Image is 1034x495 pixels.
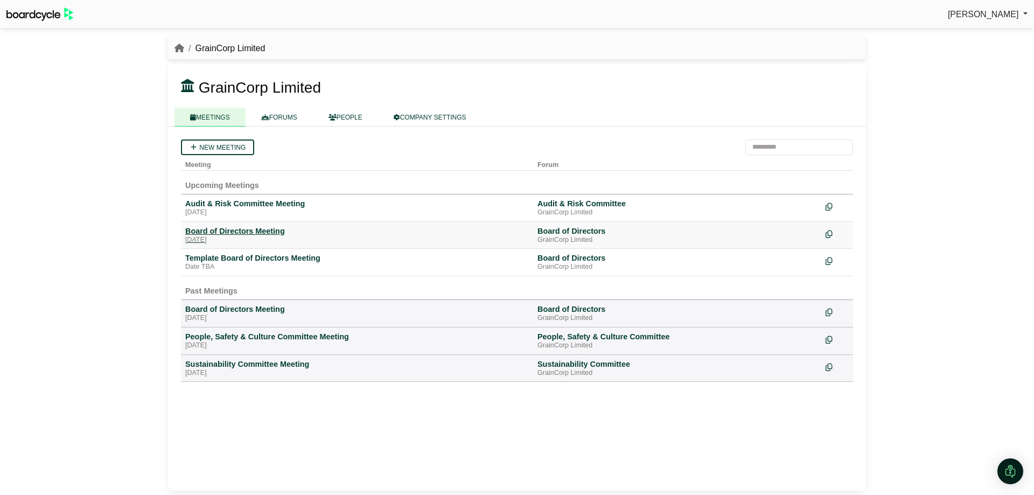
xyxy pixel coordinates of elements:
[948,10,1019,19] span: [PERSON_NAME]
[537,208,817,217] div: GrainCorp Limited
[246,108,313,127] a: FORUMS
[185,369,529,378] div: [DATE]
[537,359,817,369] div: Sustainability Committee
[185,236,529,245] div: [DATE]
[537,199,817,208] div: Audit & Risk Committee
[537,314,817,323] div: GrainCorp Limited
[184,41,265,55] li: GrainCorp Limited
[174,108,246,127] a: MEETINGS
[537,341,817,350] div: GrainCorp Limited
[185,332,529,341] div: People, Safety & Culture Committee Meeting
[537,226,817,236] div: Board of Directors
[6,8,73,21] img: BoardcycleBlackGreen-aaafeed430059cb809a45853b8cf6d952af9d84e6e89e1f1685b34bfd5cb7d64.svg
[174,41,265,55] nav: breadcrumb
[185,253,529,263] div: Template Board of Directors Meeting
[537,263,817,271] div: GrainCorp Limited
[199,79,321,96] span: GrainCorp Limited
[185,226,529,245] a: Board of Directors Meeting [DATE]
[185,314,529,323] div: [DATE]
[185,263,529,271] div: Date TBA
[537,304,817,314] div: Board of Directors
[537,253,817,263] div: Board of Directors
[181,155,533,171] th: Meeting
[378,108,482,127] a: COMPANY SETTINGS
[537,332,817,341] div: People, Safety & Culture Committee
[185,304,529,323] a: Board of Directors Meeting [DATE]
[185,199,529,217] a: Audit & Risk Committee Meeting [DATE]
[537,226,817,245] a: Board of Directors GrainCorp Limited
[185,359,529,369] div: Sustainability Committee Meeting
[185,287,237,295] span: Past Meetings
[185,332,529,350] a: People, Safety & Culture Committee Meeting [DATE]
[537,199,817,217] a: Audit & Risk Committee GrainCorp Limited
[826,359,849,374] div: Make a copy
[826,253,849,268] div: Make a copy
[537,332,817,350] a: People, Safety & Culture Committee GrainCorp Limited
[826,226,849,241] div: Make a copy
[185,304,529,314] div: Board of Directors Meeting
[533,155,821,171] th: Forum
[997,458,1023,484] div: Open Intercom Messenger
[185,226,529,236] div: Board of Directors Meeting
[185,181,259,190] span: Upcoming Meetings
[185,199,529,208] div: Audit & Risk Committee Meeting
[185,359,529,378] a: Sustainability Committee Meeting [DATE]
[826,304,849,319] div: Make a copy
[185,253,529,271] a: Template Board of Directors Meeting Date TBA
[537,369,817,378] div: GrainCorp Limited
[537,253,817,271] a: Board of Directors GrainCorp Limited
[826,199,849,213] div: Make a copy
[537,236,817,245] div: GrainCorp Limited
[185,208,529,217] div: [DATE]
[537,304,817,323] a: Board of Directors GrainCorp Limited
[948,8,1028,22] a: [PERSON_NAME]
[313,108,378,127] a: PEOPLE
[185,341,529,350] div: [DATE]
[826,332,849,346] div: Make a copy
[537,359,817,378] a: Sustainability Committee GrainCorp Limited
[181,140,254,155] a: New meeting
